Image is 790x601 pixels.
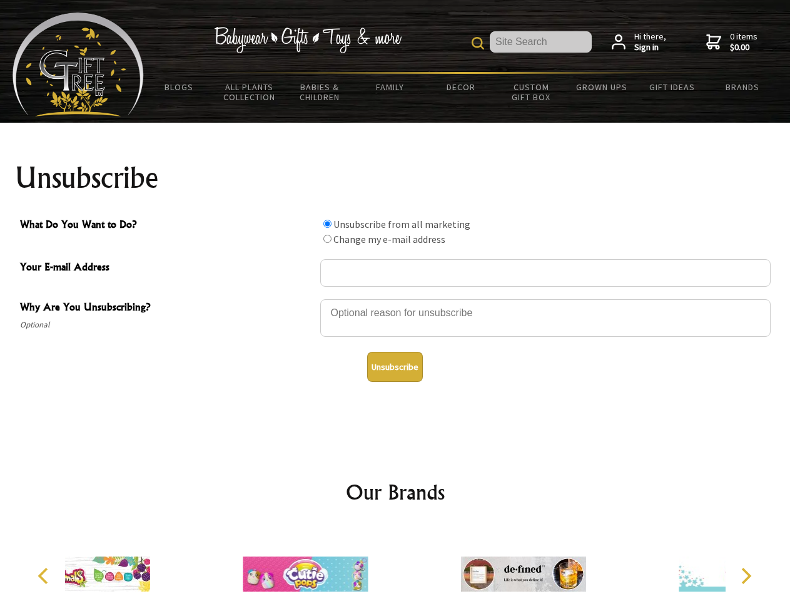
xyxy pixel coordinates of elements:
[566,74,637,100] a: Grown Ups
[323,235,332,243] input: What Do You Want to Do?
[355,74,426,100] a: Family
[31,562,59,590] button: Previous
[333,233,445,245] label: Change my e-mail address
[730,31,757,53] span: 0 items
[215,74,285,110] a: All Plants Collection
[25,477,766,507] h2: Our Brands
[637,74,707,100] a: Gift Ideas
[490,31,592,53] input: Site Search
[472,37,484,49] img: product search
[367,352,423,382] button: Unsubscribe
[285,74,355,110] a: Babies & Children
[333,218,470,230] label: Unsubscribe from all marketing
[612,31,666,53] a: Hi there,Sign in
[20,299,314,317] span: Why Are You Unsubscribing?
[323,220,332,228] input: What Do You Want to Do?
[15,163,776,193] h1: Unsubscribe
[20,259,314,277] span: Your E-mail Address
[20,217,314,235] span: What Do You Want to Do?
[425,74,496,100] a: Decor
[732,562,759,590] button: Next
[707,74,778,100] a: Brands
[730,42,757,53] strong: $0.00
[144,74,215,100] a: BLOGS
[320,259,771,287] input: Your E-mail Address
[706,31,757,53] a: 0 items$0.00
[496,74,567,110] a: Custom Gift Box
[634,42,666,53] strong: Sign in
[20,317,314,332] span: Optional
[13,13,144,116] img: Babyware - Gifts - Toys and more...
[634,31,666,53] span: Hi there,
[214,27,402,53] img: Babywear - Gifts - Toys & more
[320,299,771,337] textarea: Why Are You Unsubscribing?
